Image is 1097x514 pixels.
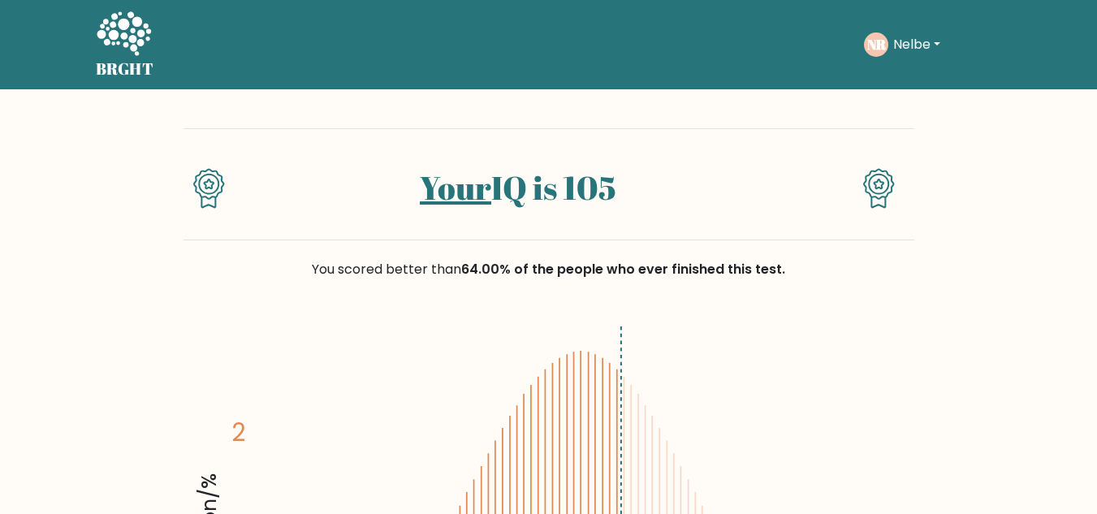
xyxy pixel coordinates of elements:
[231,416,245,449] tspan: 2
[420,166,491,209] a: Your
[96,6,154,83] a: BRGHT
[461,260,785,279] span: 64.00% of the people who ever finished this test.
[184,260,914,279] div: You scored better than
[96,59,154,79] h5: BRGHT
[888,34,945,55] button: Nelbe
[866,35,886,54] text: NR
[253,168,782,207] h1: IQ is 105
